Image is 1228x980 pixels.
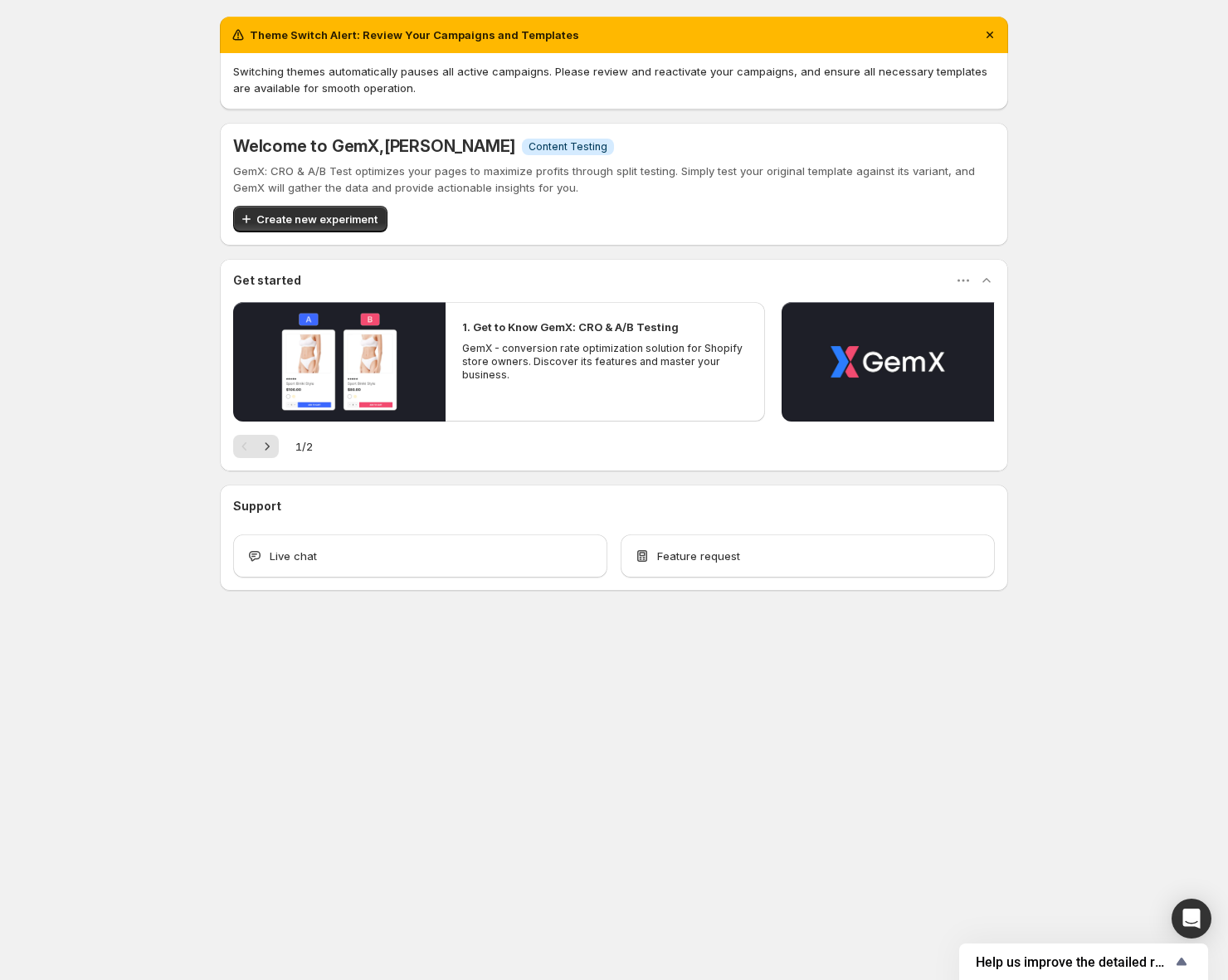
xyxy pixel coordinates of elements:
span: Create new experiment [256,211,378,227]
span: Content Testing [529,140,607,154]
p: GemX - conversion rate optimization solution for Shopify store owners. Discover its features and ... [462,342,748,382]
button: Next [256,435,279,458]
h3: Get started [233,272,301,289]
p: GemX: CRO & A/B Test optimizes your pages to maximize profits through split testing. Simply test ... [233,163,995,196]
button: Show survey - Help us improve the detailed report for A/B campaigns [976,952,1191,972]
button: Create new experiment [233,206,387,232]
h5: Welcome to GemX [233,136,515,156]
h2: Theme Switch Alert: Review Your Campaigns and Templates [250,27,579,43]
button: Dismiss notification [978,23,1001,46]
button: Play video [782,302,994,422]
span: Help us improve the detailed report for A/B campaigns [976,954,1172,970]
span: , [PERSON_NAME] [379,136,515,156]
span: Live chat [270,548,317,564]
h3: Support [233,498,281,514]
h2: 1. Get to Know GemX: CRO & A/B Testing [462,319,679,335]
div: Open Intercom Messenger [1172,899,1211,939]
button: Play video [233,302,446,422]
span: Feature request [657,548,740,564]
span: Switching themes automatically pauses all active campaigns. Please review and reactivate your cam... [233,65,987,95]
nav: Pagination [233,435,279,458]
span: 1 / 2 [295,438,313,455]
